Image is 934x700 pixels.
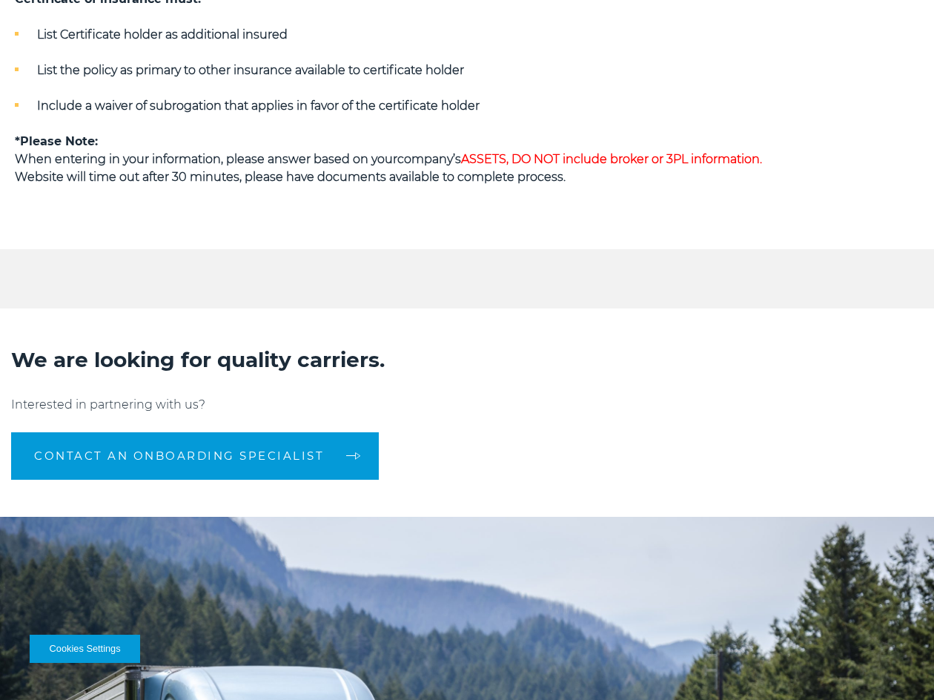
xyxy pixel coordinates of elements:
a: CONTACT AN ONBOARDING SPECIALIST arrow arrow [11,432,379,480]
strong: List the policy as primary to other insurance available to certificate holder [37,63,464,77]
strong: Website will time out after 30 minutes, please have documents available to complete process. [15,170,566,184]
span: ASSETS, DO NOT include broker or 3PL information. [461,152,762,166]
h2: We are looking for quality carriers. [11,346,923,374]
button: Cookies Settings [30,635,140,663]
span: CONTACT AN ONBOARDING SPECIALIST [34,450,324,461]
strong: *Please Note: [15,134,98,148]
strong: When entering in your information, please answer based on your [15,152,397,166]
strong: company’s [397,152,762,166]
strong: Include a waiver of subrogation that applies in favor of the certificate holder [37,99,480,113]
p: Interested in partnering with us? [11,396,923,414]
strong: List Certificate holder as additional insured [37,27,288,42]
